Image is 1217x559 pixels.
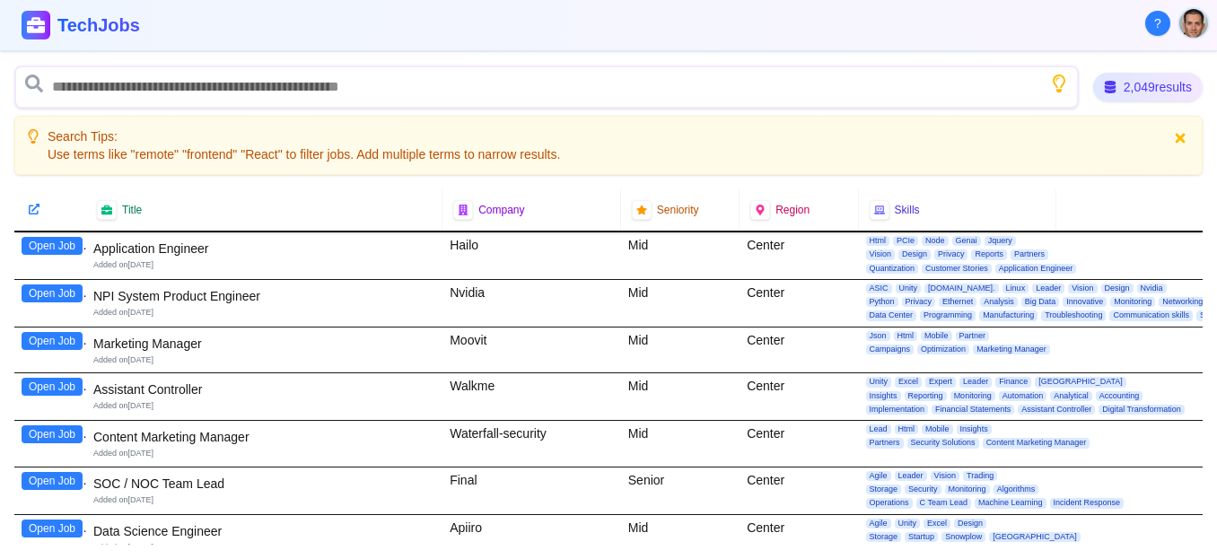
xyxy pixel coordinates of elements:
span: Operations [866,498,913,508]
span: Vision [931,471,959,481]
span: Seniority [657,203,699,217]
div: Center [740,421,858,467]
span: Region [775,203,810,217]
button: Open Job [22,378,83,396]
button: Open Job [22,332,83,350]
div: Marketing Manager [93,335,435,353]
div: Walkme [442,373,621,420]
span: [DOMAIN_NAME]. [924,284,999,293]
span: Trading [963,471,997,481]
div: Waterfall-security [442,421,621,467]
span: Html [895,424,919,434]
span: Innovative [1063,297,1107,307]
span: Privacy [902,297,936,307]
div: Center [740,328,858,373]
span: Agile [866,519,891,528]
div: SOC / NOC Team Lead [93,475,435,493]
span: Vision [1068,284,1097,293]
span: Algorithms [994,485,1039,494]
span: Analytical [1050,391,1092,401]
span: Reporting [905,391,947,401]
h1: TechJobs [57,13,348,38]
p: Search Tips: [48,127,560,145]
span: Snowplow [941,532,985,542]
button: Open Job [22,237,83,255]
span: Campaigns [866,345,915,354]
span: Lead [866,424,891,434]
p: Use terms like "remote" "frontend" "React" to filter jobs. Add multiple terms to narrow results. [48,145,560,163]
span: Security Solutions [907,438,979,448]
span: Agile [866,471,891,481]
span: Excel [895,377,922,387]
span: [GEOGRAPHIC_DATA] [1035,377,1126,387]
div: Center [740,280,858,327]
span: Programming [920,310,976,320]
div: 2,049 results [1093,73,1203,101]
span: Startup [905,532,938,542]
span: Manufacturing [979,310,1038,320]
div: Added on [DATE] [93,448,435,459]
div: Center [740,373,858,420]
span: ASIC [866,284,892,293]
span: Machine Learning [975,498,1046,508]
span: Unity [896,284,922,293]
span: Analysis [980,297,1018,307]
div: Center [740,232,858,279]
span: Html [894,331,918,341]
span: Marketing Manager [973,345,1050,354]
button: Open Job [22,520,83,537]
span: Application Engineer [995,264,1077,274]
button: User menu [1178,7,1210,39]
span: Reports [971,249,1007,259]
span: Monitoring [950,391,995,401]
button: Open Job [22,284,83,302]
span: ? [1154,14,1161,32]
span: Accounting [1096,391,1143,401]
span: Financial Statements [932,405,1014,415]
span: Privacy [934,249,968,259]
div: Mid [621,373,740,420]
span: Skills [895,203,920,217]
button: Open Job [22,425,83,443]
img: User avatar [1179,9,1208,38]
span: Leader [895,471,927,481]
span: Digital Transformation [1099,405,1185,415]
span: Vision [866,249,895,259]
div: Added on [DATE] [93,259,435,271]
div: Mid [621,280,740,327]
span: Expert [925,377,956,387]
span: Insights [957,424,992,434]
span: Node [922,236,949,246]
span: Json [866,331,890,341]
div: Nvidia [442,280,621,327]
span: Data Center [866,310,917,320]
div: Senior [621,467,740,514]
div: Data Science Engineer [93,522,435,540]
span: Genai [952,236,981,246]
span: Design [898,249,931,259]
span: Troubleshooting [1041,310,1106,320]
div: Mid [621,328,740,373]
span: Content Marketing Manager [983,438,1090,448]
span: Monitoring [945,485,990,494]
span: Monitoring [1110,297,1155,307]
span: Company [478,203,524,217]
div: Added on [DATE] [93,400,435,412]
span: Partners [866,438,904,448]
span: Insights [866,391,901,401]
div: Application Engineer [93,240,435,258]
div: Hailo [442,232,621,279]
span: Quantization [866,264,919,274]
button: Open Job [22,472,83,490]
div: Final [442,467,621,514]
span: Linux [1002,284,1029,293]
div: Added on [DATE] [93,542,435,554]
button: Show search tips [1050,74,1068,92]
span: Unity [866,377,892,387]
span: Jquery [985,236,1016,246]
span: Assistant Controller [1018,405,1095,415]
div: Added on [DATE] [93,307,435,319]
span: Partners [1011,249,1048,259]
span: Communication skills [1109,310,1193,320]
button: About Techjobs [1145,11,1170,36]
